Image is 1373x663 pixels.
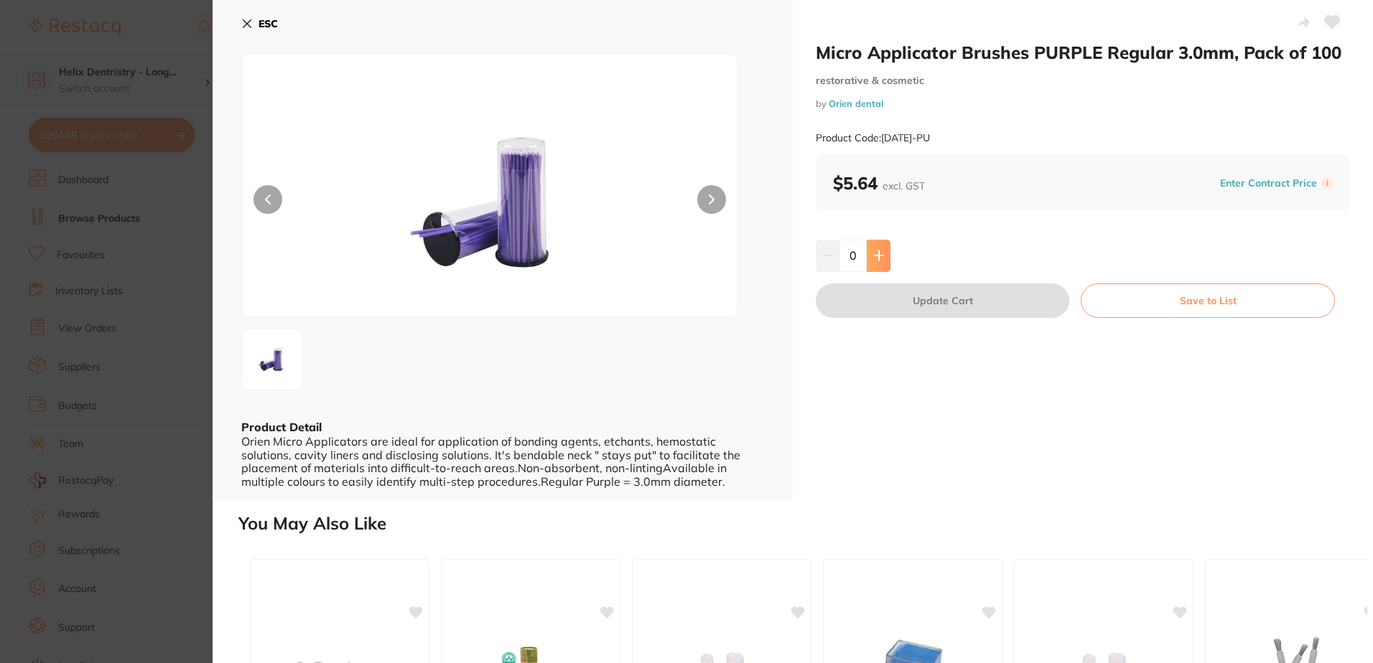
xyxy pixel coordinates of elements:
button: Enter Contract Price [1216,177,1321,190]
small: Product Code: [DATE]-PU [816,132,930,144]
small: by [816,98,1350,109]
img: LTM0NTM5 [341,90,638,316]
img: LTM0NTM5 [246,334,298,385]
b: $5.64 [833,172,925,194]
button: Save to List [1081,283,1335,318]
div: Orien Micro Applicators are ideal for application of bonding agents, etchants, hemostatic solutio... [241,435,764,488]
b: ESC [259,17,278,30]
button: ESC [241,11,278,36]
small: restorative & cosmetic [816,75,1350,87]
b: Product Detail [241,420,322,434]
label: i [1321,177,1333,189]
h2: Micro Applicator Brushes PURPLE Regular 3.0mm, Pack of 100 [816,42,1350,63]
a: Orien dental [829,98,883,109]
button: Update Cart [816,283,1069,318]
h2: You May Also Like [238,514,1367,534]
span: excl. GST [883,179,925,192]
